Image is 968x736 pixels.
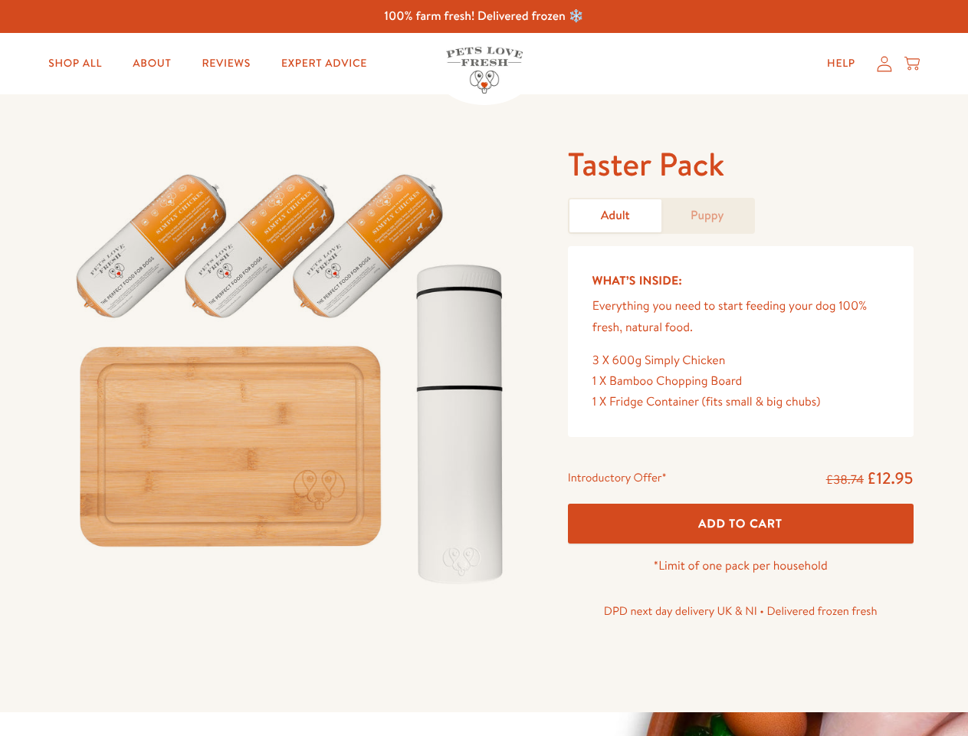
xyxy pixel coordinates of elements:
p: Everything you need to start feeding your dog 100% fresh, natural food. [592,296,889,337]
a: Help [815,48,868,79]
a: Expert Advice [269,48,379,79]
span: Add To Cart [698,515,783,531]
p: DPD next day delivery UK & NI • Delivered frozen fresh [568,601,914,621]
h1: Taster Pack [568,143,914,186]
span: £12.95 [867,467,914,489]
img: Pets Love Fresh [446,47,523,94]
div: 3 X 600g Simply Chicken [592,350,889,371]
a: Puppy [661,199,753,232]
h5: What’s Inside: [592,271,889,291]
div: 1 X Fridge Container (fits small & big chubs) [592,392,889,412]
span: 1 X Bamboo Chopping Board [592,373,743,389]
a: Adult [569,199,661,232]
button: Add To Cart [568,504,914,544]
img: Taster Pack - Adult [55,143,531,600]
s: £38.74 [826,472,864,488]
p: *Limit of one pack per household [568,556,914,577]
div: Introductory Offer* [568,468,667,491]
a: About [120,48,183,79]
a: Reviews [189,48,262,79]
a: Shop All [36,48,114,79]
